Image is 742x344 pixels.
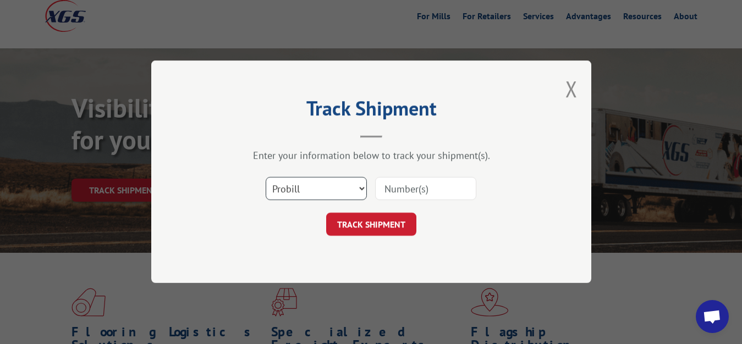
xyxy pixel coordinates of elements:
input: Number(s) [375,177,476,201]
button: Close modal [565,74,578,103]
div: Open chat [696,300,729,333]
button: TRACK SHIPMENT [326,213,416,236]
div: Enter your information below to track your shipment(s). [206,149,536,162]
h2: Track Shipment [206,101,536,121]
